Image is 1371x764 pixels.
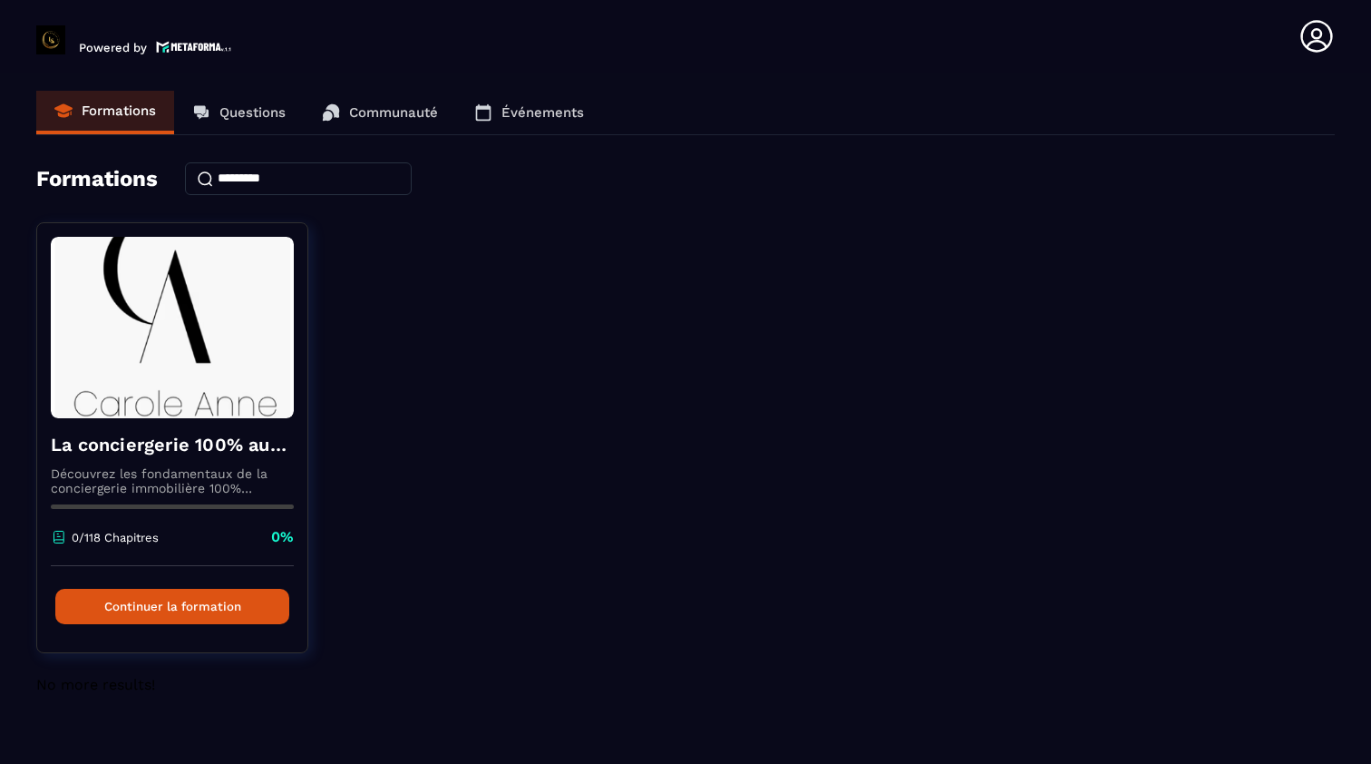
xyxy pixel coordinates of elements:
a: Événements [456,91,602,134]
a: Formations [36,91,174,134]
button: Continuer la formation [55,589,289,624]
img: logo-branding [36,25,65,54]
a: Communauté [304,91,456,134]
p: Découvrez les fondamentaux de la conciergerie immobilière 100% automatisée. Cette formation est c... [51,466,294,495]
p: Formations [82,103,156,119]
a: formation-backgroundLa conciergerie 100% automatiséeDécouvrez les fondamentaux de la conciergerie... [36,222,331,676]
h4: La conciergerie 100% automatisée [51,432,294,457]
p: Powered by [79,41,147,54]
h4: Formations [36,166,158,191]
p: Questions [219,104,286,121]
img: logo [156,39,232,54]
p: 0% [271,527,294,547]
span: No more results! [36,676,155,693]
a: Questions [174,91,304,134]
img: formation-background [51,237,294,418]
p: 0/118 Chapitres [72,531,159,544]
p: Événements [501,104,584,121]
p: Communauté [349,104,438,121]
